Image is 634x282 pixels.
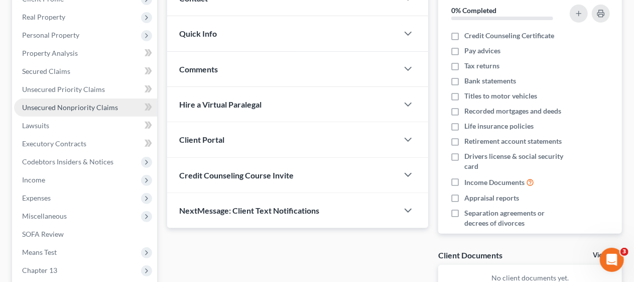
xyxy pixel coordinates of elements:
span: Titles to motor vehicles [464,91,537,101]
span: Appraisal reports [464,193,519,203]
span: Credit Counseling Course Invite [179,170,294,180]
a: Property Analysis [14,44,157,62]
a: Lawsuits [14,117,157,135]
span: Bank statements [464,76,516,86]
span: 3 [620,248,628,256]
span: SOFA Review [22,230,64,238]
span: Recorded mortgages and deeds [464,106,561,116]
a: Executory Contracts [14,135,157,153]
a: Unsecured Priority Claims [14,80,157,99]
a: View All [593,252,618,259]
span: Lawsuits [22,121,49,130]
span: Separation agreements or decrees of divorces [464,208,567,228]
a: Secured Claims [14,62,157,80]
span: Income [22,175,45,184]
span: Client Portal [179,135,224,144]
span: Income Documents [464,177,525,187]
span: Unsecured Nonpriority Claims [22,103,118,112]
span: Pay advices [464,46,500,56]
span: Secured Claims [22,67,70,75]
span: NextMessage: Client Text Notifications [179,206,319,215]
div: Client Documents [438,250,502,260]
span: Comments [179,64,218,74]
span: Expenses [22,194,51,202]
span: Executory Contracts [22,139,86,148]
span: Hire a Virtual Paralegal [179,100,262,109]
strong: 0% Completed [451,6,496,15]
span: Codebtors Insiders & Notices [22,157,113,166]
span: Retirement account statements [464,136,562,146]
span: Chapter 13 [22,266,57,274]
span: Means Test [22,248,57,256]
span: Drivers license & social security card [464,151,567,171]
span: Personal Property [22,31,79,39]
span: Real Property [22,13,65,21]
span: Life insurance policies [464,121,534,131]
span: Credit Counseling Certificate [464,31,554,41]
span: Property Analysis [22,49,78,57]
span: Tax returns [464,61,499,71]
iframe: Intercom live chat [600,248,624,272]
span: Quick Info [179,29,217,38]
a: SOFA Review [14,225,157,243]
span: Unsecured Priority Claims [22,85,105,93]
a: Unsecured Nonpriority Claims [14,99,157,117]
span: Miscellaneous [22,212,67,220]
